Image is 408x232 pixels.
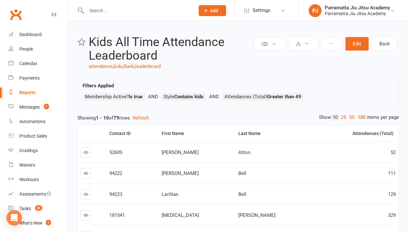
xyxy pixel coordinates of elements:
strong: Is true [129,94,143,100]
span: Settings [253,3,270,18]
div: People [19,46,33,52]
span: 181541 [109,212,125,218]
a: Rank [124,63,134,69]
span: 129 [388,191,396,197]
a: Calendar [8,56,68,71]
span: [PERSON_NAME] [162,170,199,176]
a: Clubworx [8,6,24,23]
div: Messages [19,104,40,110]
a: What's New1 [8,216,68,230]
span: Attendances (Total) [224,94,301,100]
span: 1 [44,104,49,109]
span: Bell [238,170,246,176]
div: Product Sales [19,133,47,139]
a: Gradings [8,143,68,158]
h2: Kids All Time Attendance Leaderboard [89,35,252,63]
span: Lachlan [162,191,178,197]
strong: Filters Applied [83,83,114,89]
div: What's New [19,220,43,226]
strong: 1 - 10 [96,115,109,121]
a: kids [114,63,123,69]
div: Assessments [19,191,51,197]
span: Add [210,8,218,13]
strong: 79 [114,115,119,121]
strong: Contains kids [174,94,204,100]
span: [PERSON_NAME] [162,150,199,155]
div: Gradings [19,148,38,153]
span: Atton [238,150,250,155]
a: Messages 1 [8,100,68,114]
input: Search... [85,6,190,15]
button: Edit [345,37,369,51]
div: Reports [19,90,35,95]
div: Payments [19,75,40,81]
a: 10 [331,114,339,121]
a: Assessments [8,187,68,201]
a: Product Sales [8,129,68,143]
div: Dashboard [19,32,42,37]
div: First Name [162,131,230,136]
span: 329 [388,212,396,218]
div: Open Intercom Messenger [6,210,22,226]
button: Add [199,5,226,16]
span: [PERSON_NAME] [238,212,275,218]
span: 38 [35,205,42,211]
div: Parramatta Jiu Jitsu Academy [325,11,390,16]
a: Tasks 38 [8,201,68,216]
div: Attendances (Total) [314,131,393,136]
div: Automations [19,119,45,124]
span: 94222 [109,170,122,176]
div: Waivers [19,162,35,168]
span: 94223 [109,191,122,197]
div: Contact ID [109,131,154,136]
button: Refresh [133,114,149,122]
div: Calendar [19,61,37,66]
a: Automations [8,114,68,129]
div: Parramatta Jiu Jitsu Academy [325,5,390,11]
span: , [134,63,135,69]
a: Dashboard [8,27,68,42]
a: 50 [348,114,356,121]
span: Membership Active? [85,94,143,100]
div: Tasks [19,206,31,211]
span: Bell [238,191,246,197]
a: 25 [339,114,348,121]
span: [MEDICAL_DATA] [162,212,199,218]
span: 52609 [109,150,122,155]
a: Waivers [8,158,68,172]
a: Workouts [8,172,68,187]
div: PJ [309,4,322,17]
span: Style [164,94,204,100]
strong: Greater than 49 [267,94,301,100]
a: Payments [8,71,68,85]
div: Workouts [19,177,39,182]
a: People [8,42,68,56]
span: 111 [388,170,396,176]
div: Showing of rows [77,114,399,122]
span: 1 [46,220,51,225]
a: Back [372,37,397,51]
div: Show items per page [319,114,399,121]
div: Last Name [238,131,306,136]
a: Reports [8,85,68,100]
a: leaderboard [135,63,161,69]
span: 52 [391,150,396,155]
a: 100 [356,114,367,121]
a: attendance [89,63,113,69]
